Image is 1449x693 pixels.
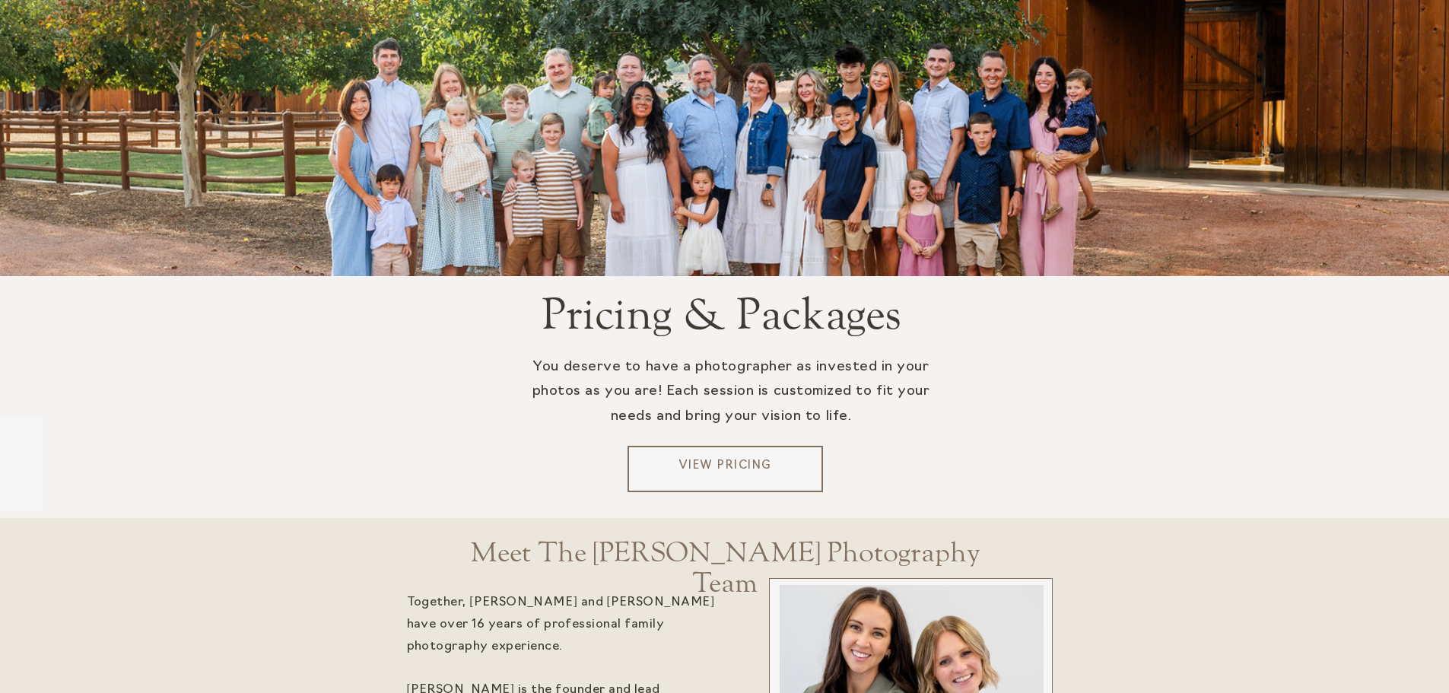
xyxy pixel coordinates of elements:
h2: Pricing & Packages [530,291,913,341]
a: Meet The [PERSON_NAME] Photography Team [450,538,1001,557]
a: View Pricing [634,458,817,481]
p: You deserve to have a photographer as invested in your photos as you are! Each session is customi... [510,355,952,452]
